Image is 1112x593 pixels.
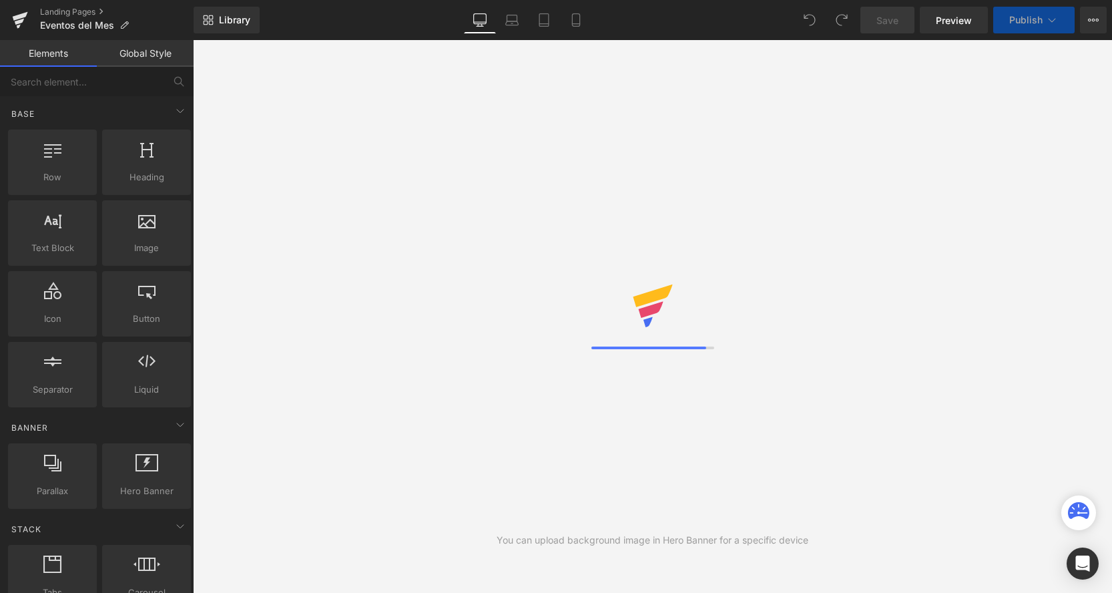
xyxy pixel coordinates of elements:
span: Separator [12,383,93,397]
span: Parallax [12,484,93,498]
span: Heading [106,170,187,184]
span: Publish [1009,15,1043,25]
span: Library [219,14,250,26]
a: Laptop [496,7,528,33]
a: Tablet [528,7,560,33]
span: Save [876,13,898,27]
span: Liquid [106,383,187,397]
span: Preview [936,13,972,27]
button: Undo [796,7,823,33]
span: Image [106,241,187,255]
span: Eventos del Mes [40,20,114,31]
a: Landing Pages [40,7,194,17]
button: Publish [993,7,1075,33]
span: Base [10,108,36,120]
div: You can upload background image in Hero Banner for a specific device [497,533,808,548]
span: Banner [10,421,49,434]
a: Mobile [560,7,592,33]
span: Icon [12,312,93,326]
a: Desktop [464,7,496,33]
a: New Library [194,7,260,33]
span: Button [106,312,187,326]
span: Stack [10,523,43,536]
button: More [1080,7,1107,33]
button: Redo [828,7,855,33]
a: Preview [920,7,988,33]
a: Global Style [97,40,194,67]
span: Hero Banner [106,484,187,498]
span: Row [12,170,93,184]
span: Text Block [12,241,93,255]
div: Open Intercom Messenger [1067,548,1099,580]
